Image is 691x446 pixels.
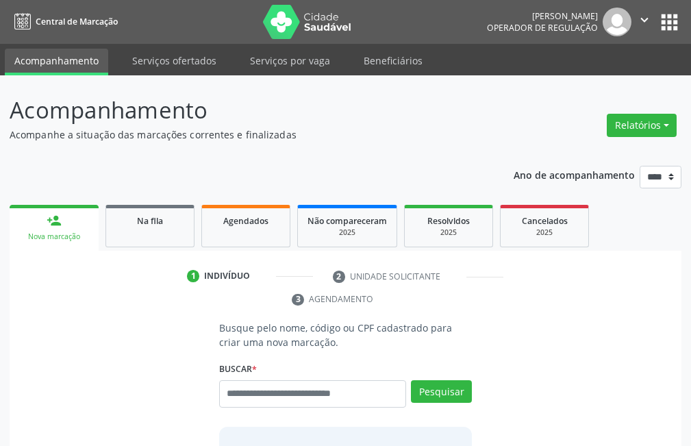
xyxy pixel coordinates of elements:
[631,8,657,36] button: 
[307,227,387,238] div: 2025
[223,215,268,227] span: Agendados
[204,270,250,282] div: Indivíduo
[657,10,681,34] button: apps
[10,93,480,127] p: Acompanhamento
[603,8,631,36] img: img
[514,166,635,183] p: Ano de acompanhamento
[10,10,118,33] a: Central de Marcação
[19,232,89,242] div: Nova marcação
[219,321,472,349] p: Busque pelo nome, código ou CPF cadastrado para criar uma nova marcação.
[510,227,579,238] div: 2025
[5,49,108,75] a: Acompanhamento
[187,270,199,282] div: 1
[307,215,387,227] span: Não compareceram
[607,114,677,137] button: Relatórios
[123,49,226,73] a: Serviços ofertados
[10,127,480,142] p: Acompanhe a situação das marcações correntes e finalizadas
[522,215,568,227] span: Cancelados
[137,215,163,227] span: Na fila
[47,213,62,228] div: person_add
[36,16,118,27] span: Central de Marcação
[219,359,257,380] label: Buscar
[487,10,598,22] div: [PERSON_NAME]
[487,22,598,34] span: Operador de regulação
[637,12,652,27] i: 
[427,215,470,227] span: Resolvidos
[411,380,472,404] button: Pesquisar
[414,227,483,238] div: 2025
[354,49,432,73] a: Beneficiários
[240,49,340,73] a: Serviços por vaga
